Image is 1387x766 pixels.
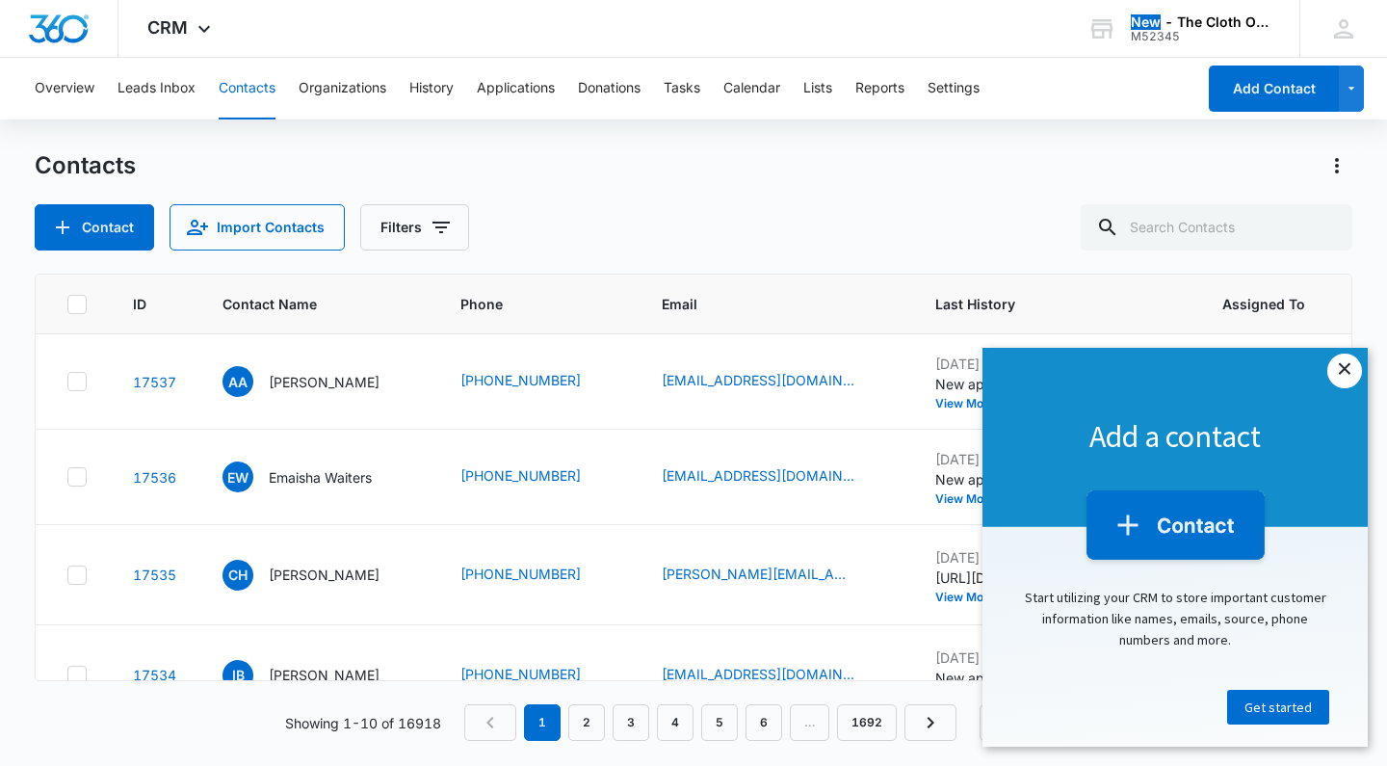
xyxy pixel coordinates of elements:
[460,294,588,314] span: Phone
[664,58,700,119] button: Tasks
[662,564,889,587] div: Email - c.burnley@me.com - Select to Edit Field
[935,294,1148,314] span: Last History
[222,366,253,397] span: AA
[35,58,94,119] button: Overview
[222,366,414,397] div: Contact Name - Abrar Alshikh - Select to Edit Field
[477,58,555,119] button: Applications
[133,567,176,583] a: Navigate to contact details page for Chantel Harrison
[35,204,154,251] button: Add Contact
[460,664,581,684] a: [PHONE_NUMBER]
[1209,66,1339,112] button: Add Contact
[657,704,693,741] a: Page 4
[269,665,379,685] p: [PERSON_NAME]
[460,564,615,587] div: Phone - (818) 437-6283 - Select to Edit Field
[170,204,345,251] button: Import Contacts
[147,17,188,38] span: CRM
[662,664,889,687] div: Email - imb8tes@gmail.com - Select to Edit Field
[19,239,366,304] p: Start utilizing your CRM to store important customer information like names, emails, source, phon...
[662,664,854,684] a: [EMAIL_ADDRESS][DOMAIN_NAME]
[460,370,581,390] a: [PHONE_NUMBER]
[935,398,1008,409] button: View More
[1222,294,1346,314] span: Assigned To
[935,568,1176,588] p: [URL][DOMAIN_NAME][PERSON_NAME][DOMAIN_NAME] - [PERSON_NAME]
[409,58,454,119] button: History
[935,354,1176,374] p: [DATE] by [PERSON_NAME]
[1131,30,1271,43] div: account id
[133,667,176,683] a: Navigate to contact details page for Isabella Bates
[460,370,615,393] div: Phone - (571) 604-1554 - Select to Edit Field
[460,465,581,486] a: [PHONE_NUMBER]
[935,449,1176,469] p: [DATE] by [PERSON_NAME]
[222,560,253,591] span: CH
[568,704,605,741] a: Page 2
[662,370,889,393] div: Email - abrargamal2023@gmail.com - Select to Edit Field
[345,6,379,40] a: Close modal
[662,370,854,390] a: [EMAIL_ADDRESS][DOMAIN_NAME]
[1081,204,1352,251] input: Search Contacts
[935,668,1176,688] p: New application created 'Applicant - [PERSON_NAME]'.
[222,462,406,492] div: Contact Name - Emaisha Waiters - Select to Edit Field
[222,462,253,492] span: EW
[746,704,782,741] a: Page 6
[460,564,581,584] a: [PHONE_NUMBER]
[935,547,1176,568] p: [DATE] by [PERSON_NAME]
[837,704,897,741] a: Page 1692
[133,469,176,486] a: Navigate to contact details page for Emaisha Waiters
[35,151,136,180] h1: Contacts
[269,467,372,488] p: Emaisha Waiters
[245,342,347,377] a: Get started
[578,58,641,119] button: Donations
[222,560,414,591] div: Contact Name - Chantel Harrison - Select to Edit Field
[269,565,379,585] p: [PERSON_NAME]
[935,647,1176,668] p: [DATE] by [PERSON_NAME]
[219,58,275,119] button: Contacts
[1131,14,1271,30] div: account name
[460,465,615,489] div: Phone - (916) 477-4331 - Select to Edit Field
[723,58,780,119] button: Calendar
[118,58,196,119] button: Leads Inbox
[613,704,649,741] a: Page 3
[904,704,956,741] a: Next Page
[222,660,414,691] div: Contact Name - Isabella Bates - Select to Edit Field
[133,294,148,314] span: ID
[460,664,615,687] div: Phone - (615) 706-0107 - Select to Edit Field
[222,660,253,691] span: IB
[935,374,1176,394] p: New application created 'Applicant - [PERSON_NAME]'.
[524,704,561,741] em: 1
[269,372,379,392] p: [PERSON_NAME]
[1322,150,1352,181] button: Actions
[935,493,1008,505] button: View More
[133,374,176,390] a: Navigate to contact details page for Abrar Alshikh
[980,704,1102,741] button: 10 Per Page
[855,58,904,119] button: Reports
[360,204,469,251] button: Filters
[222,294,386,314] span: Contact Name
[803,58,832,119] button: Lists
[935,469,1176,489] p: New application created 'EDD [DATE] Applicant - Emaisha Waiters '.
[285,713,441,733] p: Showing 1-10 of 16918
[464,704,956,741] nav: Pagination
[701,704,738,741] a: Page 5
[662,465,889,489] div: Email - emaisha.waiters@yahoo.com - Select to Edit Field
[662,294,861,314] span: Email
[935,592,1008,603] button: View More
[662,564,854,584] a: [PERSON_NAME][EMAIL_ADDRESS][DOMAIN_NAME]
[928,58,980,119] button: Settings
[299,58,386,119] button: Organizations
[662,465,854,486] a: [EMAIL_ADDRESS][DOMAIN_NAME]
